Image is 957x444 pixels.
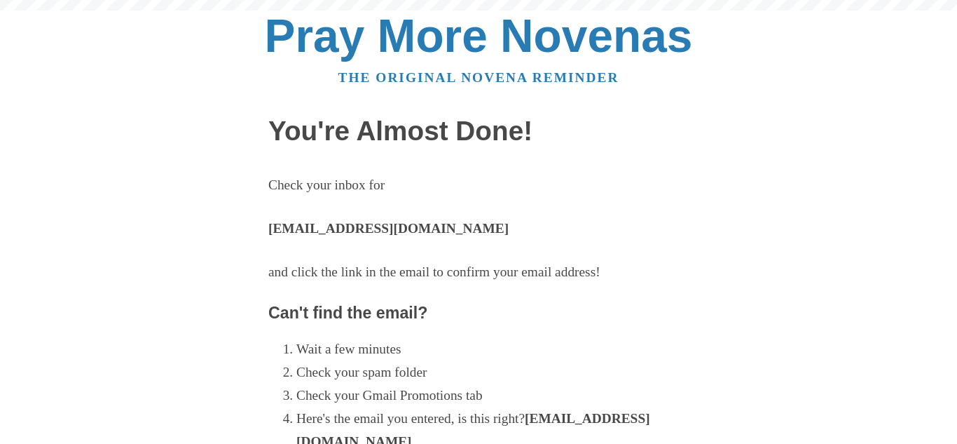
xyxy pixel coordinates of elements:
[268,261,689,284] p: and click the link in the email to confirm your email address!
[268,116,689,147] h1: You're Almost Done!
[268,174,689,197] p: Check your inbox for
[268,304,689,323] h3: Can't find the email?
[265,10,693,62] a: Pray More Novenas
[268,221,509,236] strong: [EMAIL_ADDRESS][DOMAIN_NAME]
[296,361,689,384] li: Check your spam folder
[338,70,619,85] a: The original novena reminder
[296,384,689,408] li: Check your Gmail Promotions tab
[296,338,689,361] li: Wait a few minutes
